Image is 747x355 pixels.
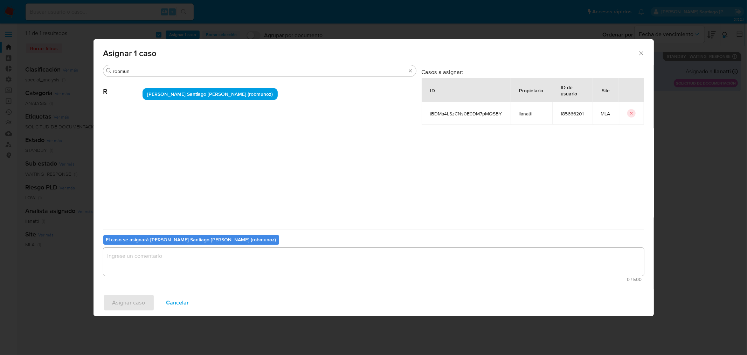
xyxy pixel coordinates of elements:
[430,110,502,117] span: tBDMa4LSzCNs0E9DM7pMQSBY
[147,91,273,98] span: [PERSON_NAME] Santiago [PERSON_NAME] (robmunoz)
[511,82,552,99] div: Propietario
[94,39,654,316] div: assign-modal
[106,236,276,243] b: El caso se asignará [PERSON_NAME] Santiago [PERSON_NAME] (robmunoz)
[143,88,278,100] div: [PERSON_NAME] Santiago [PERSON_NAME] (robmunoz)
[103,77,143,96] span: R
[638,50,644,56] button: Cerrar ventana
[601,110,610,117] span: MLA
[103,49,638,58] span: Asignar 1 caso
[519,110,544,117] span: llanatti
[408,68,413,74] button: Borrar
[105,277,642,282] span: Máximo 500 caracteres
[422,68,644,75] h3: Casos a asignar:
[627,109,636,118] button: icon-button
[553,79,592,102] div: ID de usuario
[166,295,189,310] span: Cancelar
[106,68,112,74] button: Buscar
[422,82,444,99] div: ID
[113,68,406,74] input: Buscar analista
[561,110,584,117] span: 185666201
[594,82,618,99] div: Site
[157,294,198,311] button: Cancelar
